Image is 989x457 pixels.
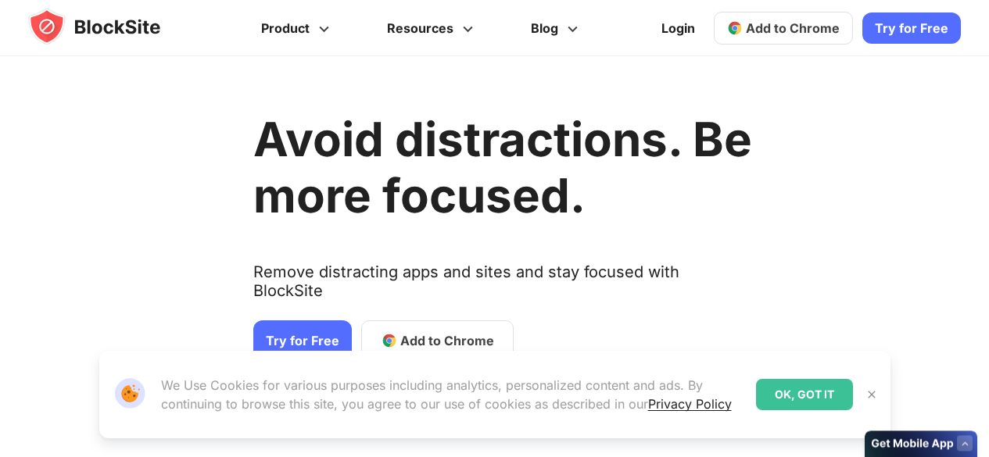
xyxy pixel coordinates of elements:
a: Add to Chrome [361,320,514,361]
p: We Use Cookies for various purposes including analytics, personalized content and ads. By continu... [161,376,744,413]
a: Privacy Policy [648,396,732,412]
text: Remove distracting apps and sites and stay focused with BlockSite [253,262,752,312]
img: chrome-icon.svg [727,20,743,36]
a: Try for Free [253,320,352,361]
a: Add to Chrome [714,12,853,45]
a: Try for Free [862,12,961,44]
a: Login [652,9,704,47]
span: Add to Chrome [746,20,840,36]
div: OK, GOT IT [756,379,853,410]
button: Close [862,384,882,405]
img: Close [865,388,878,401]
h1: Avoid distractions. Be more focused. [253,111,752,223]
img: blocksite-icon.5d769676.svg [28,8,191,45]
